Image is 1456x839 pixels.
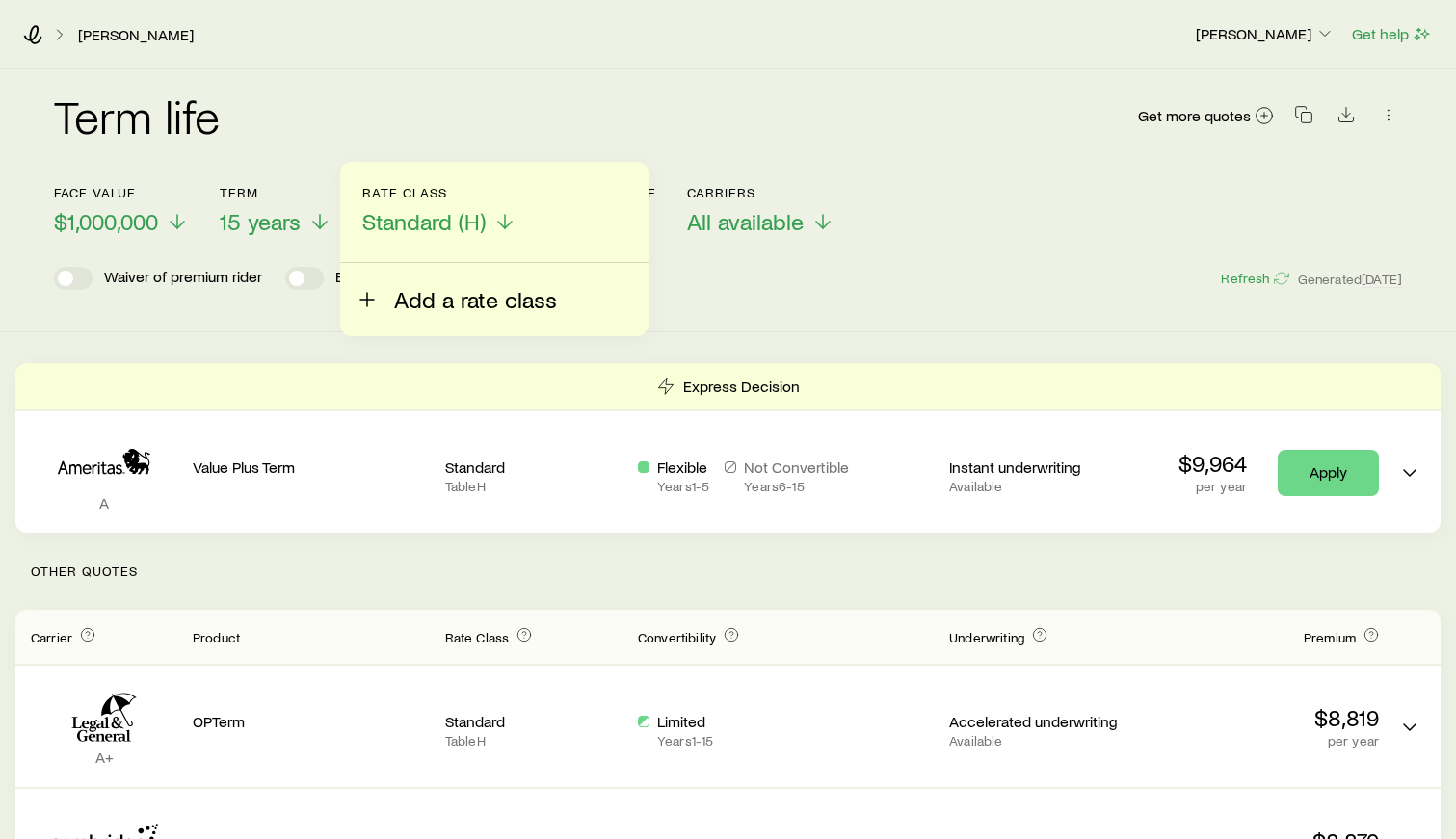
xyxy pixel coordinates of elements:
span: Convertibility [638,629,716,645]
p: Years 1 - 5 [657,479,709,494]
p: Not Convertible [744,458,849,477]
p: Table H [445,479,622,494]
h2: Term life [54,92,220,139]
button: CarriersAll available [687,185,834,236]
p: Face value [54,185,189,200]
span: $1,000,000 [54,208,158,235]
p: Standard [445,712,622,731]
button: Get help [1351,23,1433,45]
p: Flexible [657,458,709,477]
span: 15 years [220,208,301,235]
button: Refresh [1220,270,1289,288]
p: Carriers [687,185,834,200]
p: Value Plus Term [193,458,430,477]
p: A [31,493,177,512]
p: Years 6 - 15 [744,479,849,494]
p: Rate Class [362,185,516,200]
span: [DATE] [1362,271,1402,288]
div: Term quotes [15,363,1441,533]
a: [PERSON_NAME] [77,26,195,44]
p: Extended convertibility [335,267,489,290]
p: Other Quotes [15,533,1441,610]
span: Standard (H) [362,208,486,235]
span: Get more quotes [1138,108,1251,123]
span: Product [193,629,240,645]
span: Rate Class [445,629,510,645]
p: $8,819 [1142,704,1379,731]
p: per year [1142,733,1379,748]
p: Accelerated underwriting [949,712,1126,731]
p: Waiver of premium rider [104,267,262,290]
p: Limited [657,712,713,731]
a: Download CSV [1333,109,1360,127]
button: Face value$1,000,000 [54,185,189,236]
p: Available [949,733,1126,748]
span: Underwriting [949,629,1024,645]
a: Apply [1278,450,1379,496]
p: Instant underwriting [949,458,1126,477]
span: All available [687,208,804,235]
button: [PERSON_NAME] [1195,23,1336,46]
span: Generated [1298,271,1402,288]
p: $9,964 [1178,450,1247,477]
p: Term [220,185,331,200]
p: per year [1178,479,1247,494]
p: Standard [445,458,622,477]
span: Carrier [31,629,72,645]
a: Get more quotes [1137,105,1275,127]
p: A+ [31,747,177,767]
span: Premium [1304,629,1356,645]
p: Available [949,479,1126,494]
p: Express Decision [683,377,800,396]
p: Years 1 - 15 [657,733,713,748]
p: OPTerm [193,712,430,731]
button: Term15 years [220,185,331,236]
p: Table H [445,733,622,748]
p: [PERSON_NAME] [1196,24,1335,43]
button: Rate ClassStandard (H) [362,185,516,236]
